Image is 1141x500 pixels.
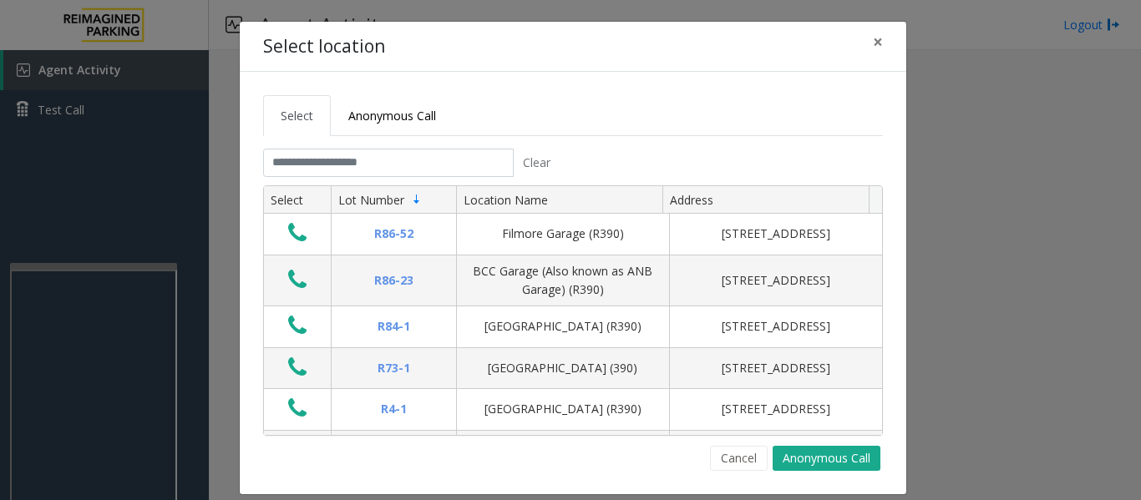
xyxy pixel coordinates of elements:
[263,95,883,136] ul: Tabs
[861,22,895,63] button: Close
[680,271,872,290] div: [STREET_ADDRESS]
[464,192,548,208] span: Location Name
[680,359,872,377] div: [STREET_ADDRESS]
[281,108,313,124] span: Select
[263,33,385,60] h4: Select location
[680,225,872,243] div: [STREET_ADDRESS]
[264,186,882,435] div: Data table
[338,192,404,208] span: Lot Number
[873,30,883,53] span: ×
[467,225,659,243] div: Filmore Garage (R390)
[710,446,768,471] button: Cancel
[342,225,446,243] div: R86-52
[467,400,659,418] div: [GEOGRAPHIC_DATA] (R390)
[680,400,872,418] div: [STREET_ADDRESS]
[342,271,446,290] div: R86-23
[410,193,423,206] span: Sortable
[467,317,659,336] div: [GEOGRAPHIC_DATA] (R390)
[342,400,446,418] div: R4-1
[342,317,446,336] div: R84-1
[264,186,331,215] th: Select
[514,149,560,177] button: Clear
[342,359,446,377] div: R73-1
[670,192,713,208] span: Address
[348,108,436,124] span: Anonymous Call
[467,359,659,377] div: [GEOGRAPHIC_DATA] (390)
[467,262,659,300] div: BCC Garage (Also known as ANB Garage) (R390)
[773,446,880,471] button: Anonymous Call
[680,317,872,336] div: [STREET_ADDRESS]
